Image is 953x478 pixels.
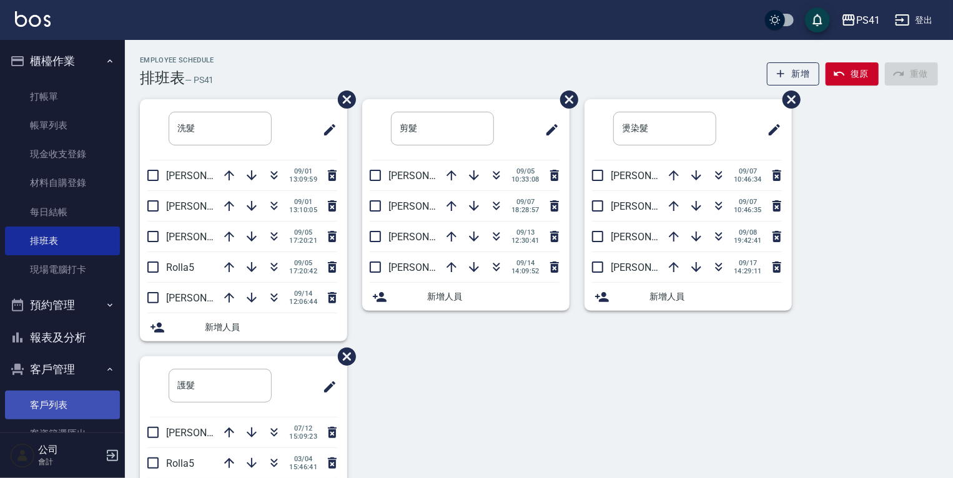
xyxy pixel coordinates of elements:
[289,298,317,306] span: 12:06:44
[734,198,762,206] span: 09/07
[734,267,762,275] span: 14:29:11
[734,175,762,183] span: 10:46:34
[5,419,120,448] a: 客資篩選匯出
[734,167,762,175] span: 09/07
[5,168,120,197] a: 材料自購登錄
[388,170,475,182] span: [PERSON_NAME]15
[140,56,214,64] h2: Employee Schedule
[328,81,358,118] span: 刪除班表
[890,9,938,32] button: 登出
[649,290,782,303] span: 新增人員
[5,321,120,354] button: 報表及分析
[315,372,337,402] span: 修改班表的標題
[391,112,494,145] input: 排版標題
[166,231,247,243] span: [PERSON_NAME]1
[427,290,560,303] span: 新增人員
[734,228,762,237] span: 09/08
[613,112,716,145] input: 排版標題
[289,259,317,267] span: 09/05
[289,432,317,441] span: 15:09:23
[289,167,317,175] span: 09/01
[289,463,317,471] span: 15:46:41
[388,261,469,273] span: [PERSON_NAME]1
[773,81,802,118] span: 刪除班表
[611,261,691,273] span: [PERSON_NAME]1
[289,198,317,206] span: 09/01
[734,259,762,267] span: 09/17
[169,369,272,402] input: 排版標題
[511,259,540,267] span: 09/14
[611,170,691,182] span: [PERSON_NAME]2
[10,443,35,468] img: Person
[5,82,120,111] a: 打帳單
[734,206,762,214] span: 10:46:35
[289,206,317,214] span: 13:10:05
[166,200,247,212] span: [PERSON_NAME]9
[759,115,782,145] span: 修改班表的標題
[5,140,120,168] a: 現金收支登錄
[511,237,540,245] span: 12:30:41
[767,62,820,85] button: 新增
[5,198,120,227] a: 每日結帳
[166,170,252,182] span: [PERSON_NAME]15
[537,115,560,145] span: 修改班表的標題
[805,7,830,32] button: save
[289,267,317,275] span: 17:20:42
[511,175,540,183] span: 10:33:08
[289,175,317,183] span: 13:09:59
[289,455,317,463] span: 03/04
[5,289,120,321] button: 預約管理
[166,427,247,439] span: [PERSON_NAME]9
[388,200,469,212] span: [PERSON_NAME]9
[5,255,120,284] a: 現場電腦打卡
[140,69,185,87] h3: 排班表
[826,62,879,85] button: 復原
[511,198,540,206] span: 09/07
[38,456,102,467] p: 會計
[289,424,317,432] span: 07/12
[315,115,337,145] span: 修改班表的標題
[289,290,317,298] span: 09/14
[362,283,570,311] div: 新增人員
[511,206,540,214] span: 18:28:57
[611,231,691,243] span: [PERSON_NAME]9
[5,227,120,255] a: 排班表
[185,74,214,87] h6: — PS41
[551,81,580,118] span: 刪除班表
[205,321,337,334] span: 新增人員
[289,237,317,245] span: 17:20:21
[289,228,317,237] span: 09/05
[611,200,697,212] span: [PERSON_NAME]15
[169,112,272,145] input: 排版標題
[511,267,540,275] span: 14:09:52
[166,292,247,304] span: [PERSON_NAME]2
[15,11,51,27] img: Logo
[166,457,194,469] span: Rolla5
[166,261,194,273] span: Rolla5
[734,237,762,245] span: 19:42:41
[140,313,347,341] div: 新增人員
[585,283,792,311] div: 新增人員
[388,231,469,243] span: [PERSON_NAME]2
[5,391,120,419] a: 客戶列表
[511,167,540,175] span: 09/05
[328,338,358,375] span: 刪除班表
[5,353,120,386] button: 客戶管理
[856,12,880,28] div: PS41
[5,111,120,140] a: 帳單列表
[836,7,885,33] button: PS41
[38,444,102,456] h5: 公司
[5,45,120,77] button: 櫃檯作業
[511,228,540,237] span: 09/13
